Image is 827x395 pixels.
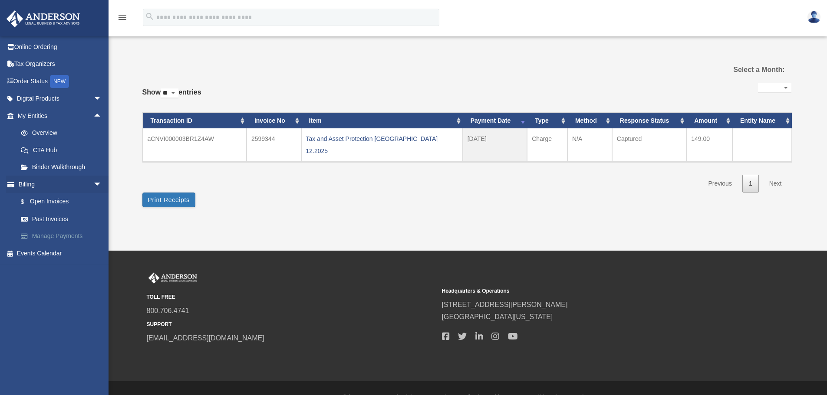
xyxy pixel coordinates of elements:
[147,307,189,314] a: 800.706.4741
[612,128,686,162] td: Captured
[143,128,247,162] td: aCNVI000003BR1Z4AW
[689,64,784,76] label: Select a Month:
[247,113,301,129] th: Invoice No: activate to sort column ascending
[6,245,115,262] a: Events Calendar
[686,128,732,162] td: 149.00
[145,12,155,21] i: search
[442,287,731,296] small: Headquarters & Operations
[147,272,199,284] img: Anderson Advisors Platinum Portal
[807,11,820,23] img: User Pic
[6,72,115,90] a: Order StatusNEW
[12,210,111,228] a: Past Invoices
[306,133,458,157] div: Tax and Asset Protection [GEOGRAPHIC_DATA] 12.2025
[93,107,111,125] span: arrow_drop_up
[527,113,567,129] th: Type: activate to sort column ascending
[6,176,115,193] a: Billingarrow_drop_down
[686,113,732,129] th: Amount: activate to sort column ascending
[142,193,195,207] button: Print Receipts
[6,55,115,73] a: Tax Organizers
[147,293,436,302] small: TOLL FREE
[6,107,115,124] a: My Entitiesarrow_drop_up
[247,128,301,162] td: 2599344
[442,301,568,308] a: [STREET_ADDRESS][PERSON_NAME]
[463,128,527,162] td: [DATE]
[93,176,111,193] span: arrow_drop_down
[12,193,115,211] a: $Open Invoices
[702,175,738,193] a: Previous
[117,12,128,23] i: menu
[612,113,686,129] th: Response Status: activate to sort column ascending
[301,113,463,129] th: Item: activate to sort column ascending
[26,196,30,207] span: $
[463,113,527,129] th: Payment Date: activate to sort column ascending
[442,313,553,320] a: [GEOGRAPHIC_DATA][US_STATE]
[742,175,759,193] a: 1
[6,38,115,55] a: Online Ordering
[12,159,115,176] a: Binder Walkthrough
[147,320,436,329] small: SUPPORT
[763,175,788,193] a: Next
[12,141,115,159] a: CTA Hub
[6,90,115,108] a: Digital Productsarrow_drop_down
[567,128,612,162] td: N/A
[142,86,201,107] label: Show entries
[732,113,791,129] th: Entity Name: activate to sort column ascending
[117,15,128,23] a: menu
[567,113,612,129] th: Method: activate to sort column ascending
[93,90,111,108] span: arrow_drop_down
[12,124,115,142] a: Overview
[12,228,115,245] a: Manage Payments
[50,75,69,88] div: NEW
[143,113,247,129] th: Transaction ID: activate to sort column ascending
[527,128,567,162] td: Charge
[147,334,264,342] a: [EMAIL_ADDRESS][DOMAIN_NAME]
[161,88,178,98] select: Showentries
[4,10,82,27] img: Anderson Advisors Platinum Portal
